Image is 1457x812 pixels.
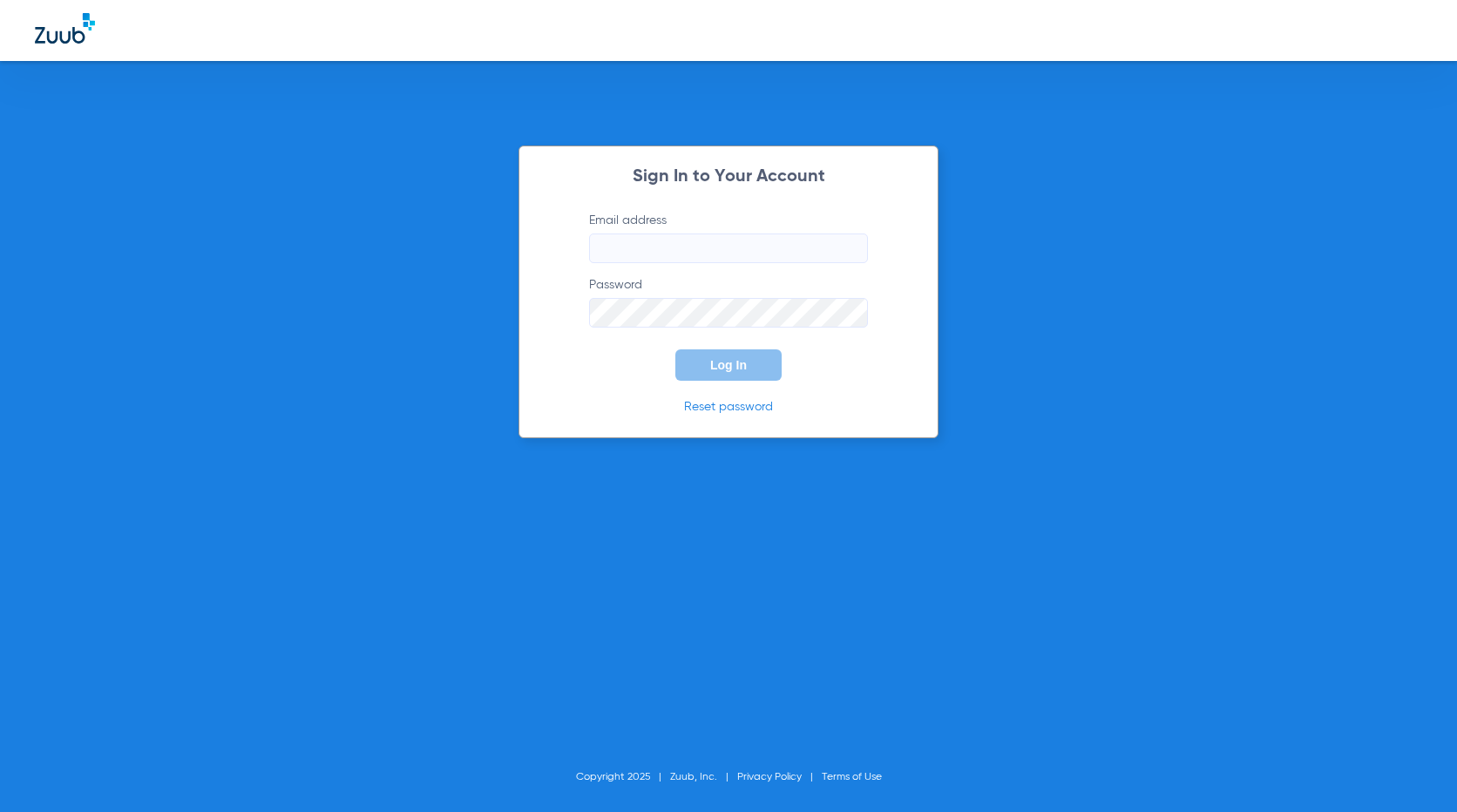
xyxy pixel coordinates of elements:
[737,772,802,782] a: Privacy Policy
[589,298,868,328] input: Password
[589,276,868,328] label: Password
[675,349,782,381] button: Log In
[35,13,95,44] img: Zuub Logo
[589,212,868,263] label: Email address
[710,358,747,372] span: Log In
[576,768,670,786] li: Copyright 2025
[589,233,868,263] input: Email address
[563,168,894,186] h2: Sign In to Your Account
[684,401,773,413] a: Reset password
[670,768,737,786] li: Zuub, Inc.
[822,772,882,782] a: Terms of Use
